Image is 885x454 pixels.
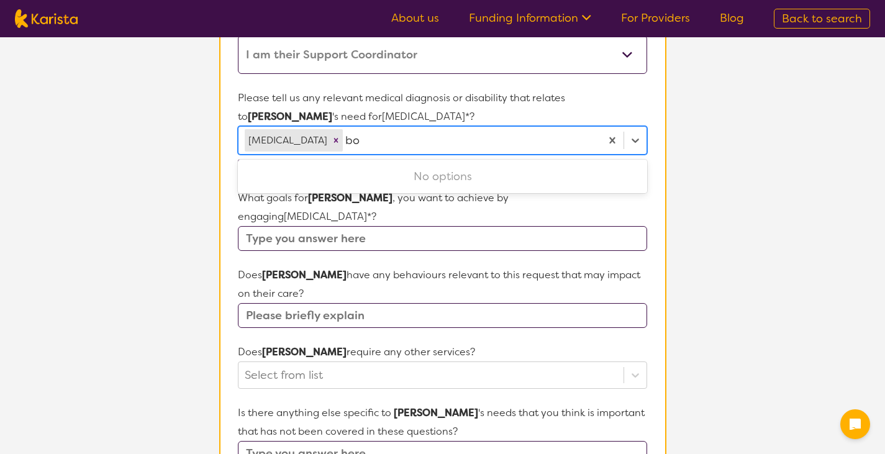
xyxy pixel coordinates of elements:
[238,158,381,171] label: Other (type in diagnosis)
[238,266,647,303] p: Does have any behaviours relevant to this request that may impact on their care?
[238,89,647,126] p: Please tell us any relevant medical diagnosis or disability that relates to 's need for [MEDICAL_...
[238,226,647,251] input: Type you answer here
[469,11,591,25] a: Funding Information
[238,303,647,328] input: Please briefly explain
[262,345,347,358] strong: [PERSON_NAME]
[391,11,439,25] a: About us
[238,162,647,191] div: No options
[238,343,647,361] p: Does require any other services?
[245,129,329,152] div: [MEDICAL_DATA]
[720,11,744,25] a: Blog
[774,9,870,29] a: Back to search
[238,189,647,226] p: What goals for , you want to achieve by engaging [MEDICAL_DATA] *?
[248,110,332,123] strong: [PERSON_NAME]
[381,158,466,171] label: I don't know
[329,129,343,152] div: Remove Bipolar disorder
[394,406,478,419] strong: [PERSON_NAME]
[15,9,78,28] img: Karista logo
[782,11,862,26] span: Back to search
[308,191,393,204] strong: [PERSON_NAME]
[262,268,347,281] strong: [PERSON_NAME]
[621,11,690,25] a: For Providers
[238,404,647,441] p: Is there anything else specific to 's needs that you think is important that has not been covered...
